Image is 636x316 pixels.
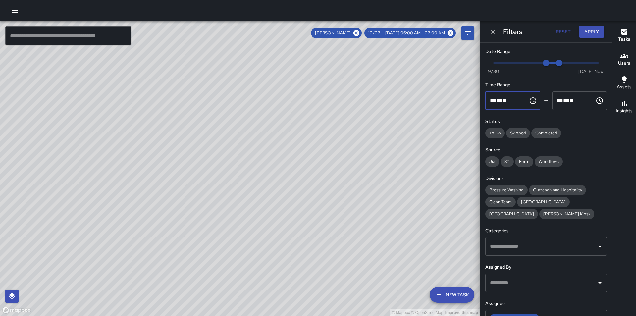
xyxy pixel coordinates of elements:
span: Now [594,68,604,75]
button: Users [612,48,636,72]
span: Meridiem [503,98,507,103]
div: [GEOGRAPHIC_DATA] [485,209,538,219]
div: Workflows [535,156,563,167]
div: Jia [485,156,499,167]
h6: Filters [503,26,522,37]
h6: Assignee [485,300,607,307]
h6: Source [485,146,607,154]
span: 311 [501,158,514,165]
button: Assets [612,72,636,95]
div: To Do [485,128,505,138]
span: Outreach and Hospitality [529,187,586,193]
span: [DATE] [578,68,593,75]
button: Open [595,242,605,251]
span: Completed [531,130,561,136]
span: Clean Team [485,199,516,205]
div: Completed [531,128,561,138]
button: Tasks [612,24,636,48]
span: Meridiem [569,98,574,103]
span: To Do [485,130,505,136]
span: Hours [557,98,563,103]
span: [GEOGRAPHIC_DATA] [485,211,538,217]
div: Form [515,156,533,167]
h6: Status [485,118,607,125]
h6: Insights [616,107,633,115]
span: [PERSON_NAME] [311,30,355,36]
span: 10/07 — [DATE] 06:00 AM - 07:00 AM [364,30,449,36]
h6: Assets [617,83,632,91]
span: Minutes [563,98,569,103]
button: New Task [430,287,474,303]
span: [GEOGRAPHIC_DATA] [517,199,570,205]
button: Filters [461,26,474,40]
button: Dismiss [488,27,498,37]
button: Insights [612,95,636,119]
div: 311 [501,156,514,167]
button: Reset [553,26,574,38]
div: [PERSON_NAME] Kiosk [539,209,594,219]
h6: Time Range [485,81,607,89]
span: Minutes [496,98,503,103]
span: [PERSON_NAME] Kiosk [539,211,594,217]
span: Workflows [535,158,563,165]
div: Skipped [506,128,530,138]
h6: Categories [485,227,607,235]
div: 10/07 — [DATE] 06:00 AM - 07:00 AM [364,28,456,38]
button: Choose time, selected time is 07:00 AM [593,94,606,107]
h6: Users [618,60,630,67]
h6: Tasks [618,36,630,43]
span: Pressure Washing [485,187,528,193]
button: Choose time, selected time is 06:00 AM [526,94,540,107]
div: [PERSON_NAME] [311,28,362,38]
div: Outreach and Hospitality [529,185,586,195]
div: Pressure Washing [485,185,528,195]
button: Open [595,278,605,288]
button: Apply [579,26,604,38]
div: [GEOGRAPHIC_DATA] [517,197,570,207]
span: 9/30 [488,68,499,75]
h6: Assigned By [485,264,607,271]
h6: Date Range [485,48,607,55]
span: Hours [490,98,496,103]
span: Jia [485,158,499,165]
h6: Divisions [485,175,607,182]
span: Form [515,158,533,165]
div: Clean Team [485,197,516,207]
span: Skipped [506,130,530,136]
